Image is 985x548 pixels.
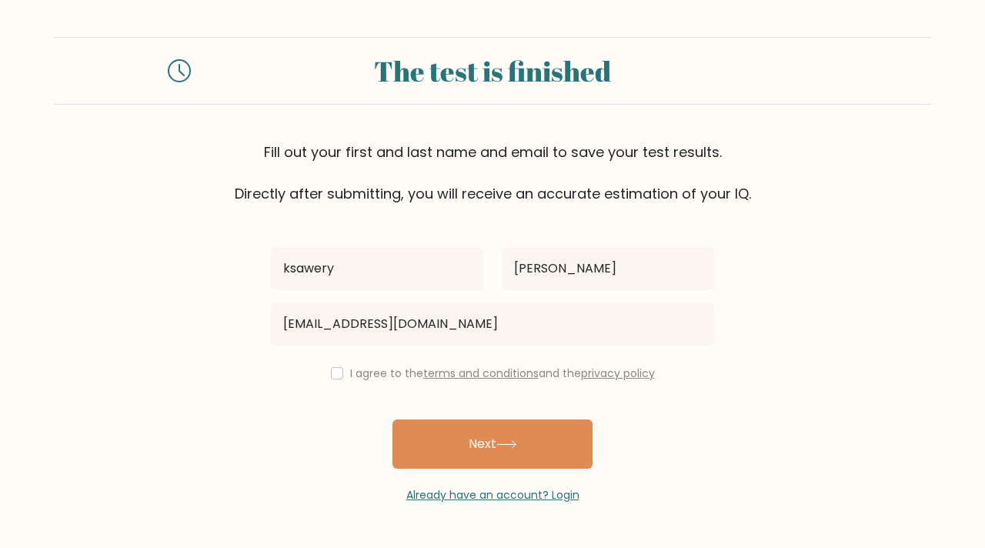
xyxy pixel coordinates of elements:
[392,419,593,469] button: Next
[502,247,714,290] input: Last name
[271,302,714,346] input: Email
[423,366,539,381] a: terms and conditions
[581,366,655,381] a: privacy policy
[209,50,776,92] div: The test is finished
[271,247,483,290] input: First name
[406,487,579,503] a: Already have an account? Login
[350,366,655,381] label: I agree to the and the
[54,142,931,204] div: Fill out your first and last name and email to save your test results. Directly after submitting,...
